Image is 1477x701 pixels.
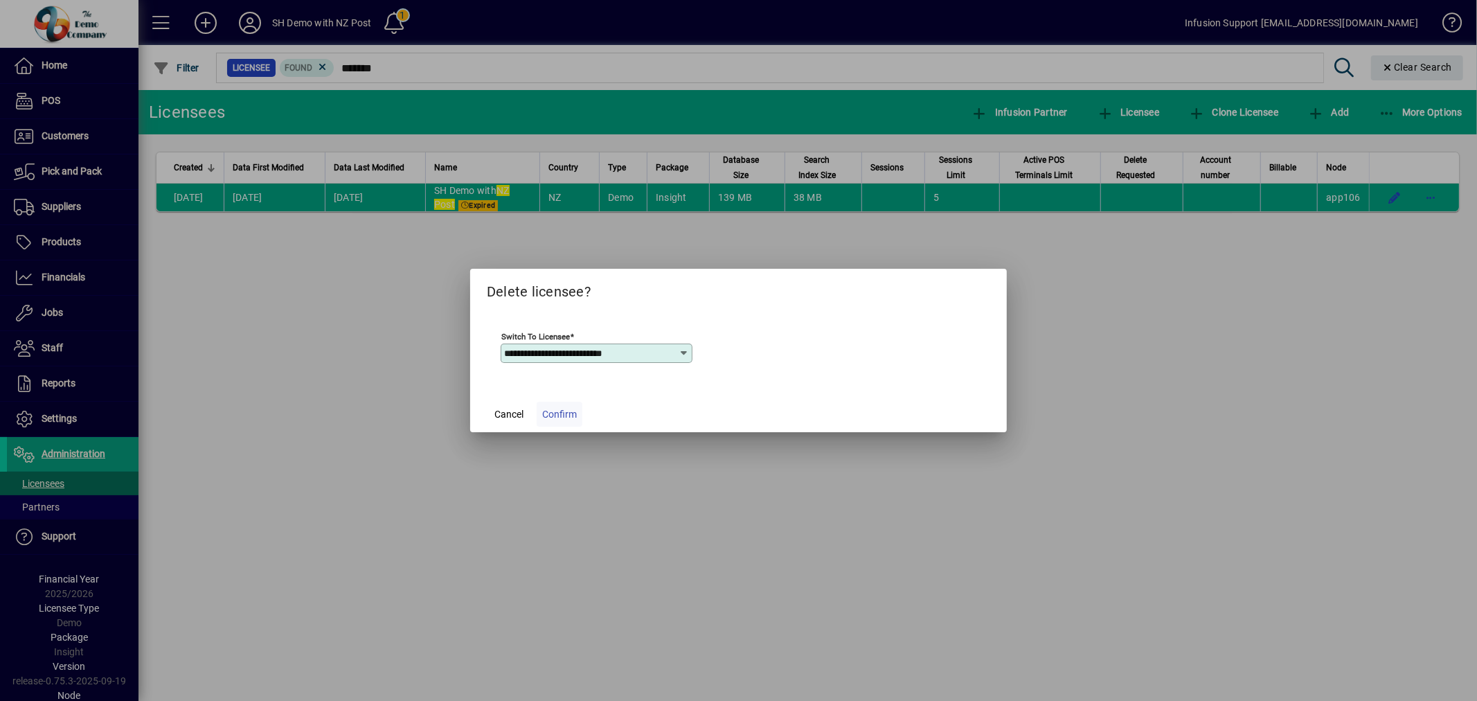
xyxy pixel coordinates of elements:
[537,402,582,427] button: Confirm
[470,269,1007,309] h2: Delete licensee?
[494,407,523,422] span: Cancel
[542,407,577,422] span: Confirm
[501,332,570,341] mat-label: Switch to licensee
[487,402,531,427] button: Cancel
